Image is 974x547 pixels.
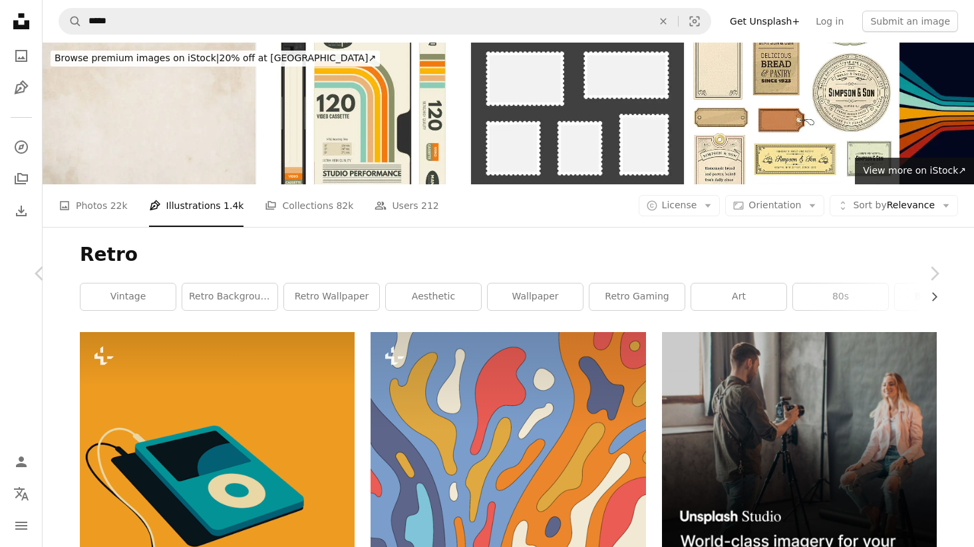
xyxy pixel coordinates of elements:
[855,158,974,184] a: View more on iStock↗
[336,198,353,213] span: 82k
[110,198,128,213] span: 22k
[43,43,388,75] a: Browse premium images on iStock|20% off at [GEOGRAPHIC_DATA]↗
[8,480,35,507] button: Language
[662,200,697,210] span: License
[691,283,786,310] a: art
[55,53,376,63] span: 20% off at [GEOGRAPHIC_DATA] ↗
[679,9,711,34] button: Visual search
[8,75,35,101] a: Illustrations
[830,195,958,216] button: Sort byRelevance
[8,449,35,475] a: Log in / Sign up
[894,210,974,337] a: Next
[808,11,852,32] a: Log in
[375,184,438,227] a: Users 212
[639,195,721,216] button: License
[8,512,35,539] button: Menu
[80,243,937,267] h1: Retro
[853,199,935,212] span: Relevance
[265,184,353,227] a: Collections 82k
[59,184,128,227] a: Photos 22k
[421,198,439,213] span: 212
[8,134,35,160] a: Explore
[81,283,176,310] a: vintage
[284,283,379,310] a: retro wallpaper
[748,200,801,210] span: Orientation
[488,283,583,310] a: wallpaper
[685,43,898,184] img: Vector illustration of vintage labels
[59,8,711,35] form: Find visuals sitewide
[863,165,966,176] span: View more on iStock ↗
[55,53,219,63] span: Browse premium images on iStock |
[386,283,481,310] a: aesthetic
[182,283,277,310] a: retro background
[589,283,685,310] a: retro gaming
[80,463,355,475] a: a mp3 player with a cord attached to it
[8,166,35,192] a: Collections
[725,195,824,216] button: Orientation
[649,9,678,34] button: Clear
[862,11,958,32] button: Submit an image
[59,9,82,34] button: Search Unsplash
[257,43,470,184] img: Old video cassette cover
[853,200,886,210] span: Sort by
[471,43,684,184] img: Postage stamp empty borders set.
[793,283,888,310] a: 80s
[43,43,255,184] img: Original retro paper background with texture effect in shades of brown and beige color - natural ...
[722,11,808,32] a: Get Unsplash+
[8,43,35,69] a: Photos
[8,198,35,224] a: Download History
